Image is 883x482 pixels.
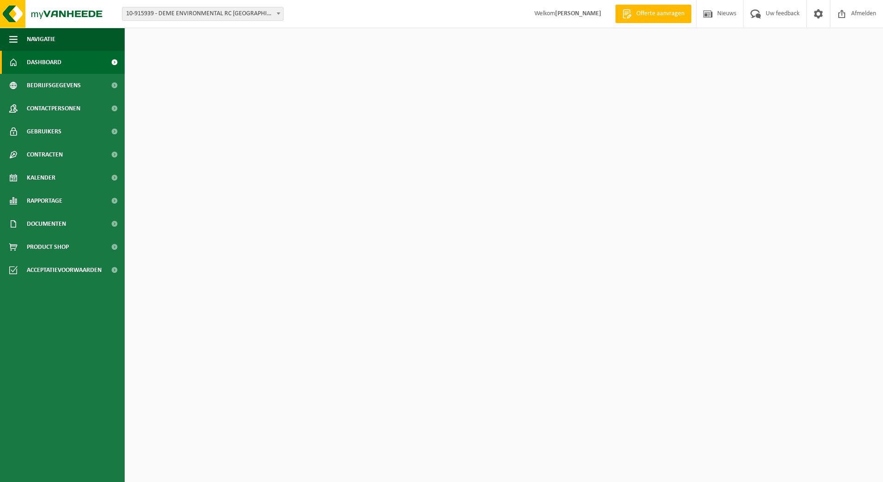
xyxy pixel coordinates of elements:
span: Navigatie [27,28,55,51]
span: Contactpersonen [27,97,80,120]
a: Offerte aanvragen [615,5,691,23]
span: Acceptatievoorwaarden [27,259,102,282]
span: Dashboard [27,51,61,74]
span: Bedrijfsgegevens [27,74,81,97]
span: Kalender [27,166,55,189]
span: 10-915939 - DEME ENVIRONMENTAL RC ANTWERPEN - ZWIJNDRECHT [122,7,284,21]
span: Product Shop [27,235,69,259]
span: 10-915939 - DEME ENVIRONMENTAL RC ANTWERPEN - ZWIJNDRECHT [122,7,283,20]
span: Offerte aanvragen [634,9,687,18]
strong: [PERSON_NAME] [555,10,601,17]
span: Documenten [27,212,66,235]
span: Gebruikers [27,120,61,143]
span: Contracten [27,143,63,166]
span: Rapportage [27,189,62,212]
